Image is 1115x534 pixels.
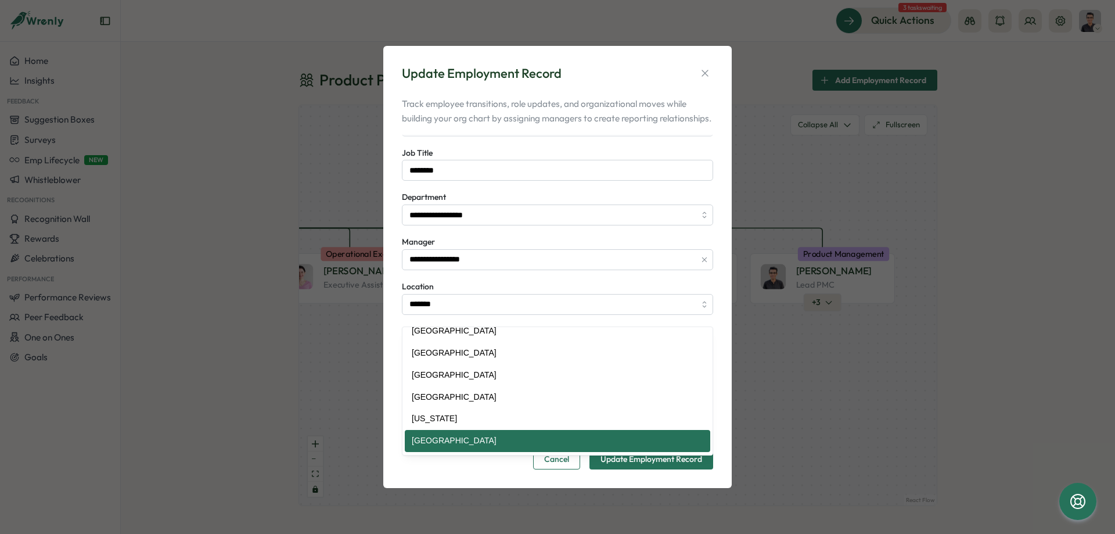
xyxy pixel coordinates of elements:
[402,281,434,292] span: Location
[600,449,702,469] span: Update Employment Record
[544,449,569,469] span: Cancel
[402,236,435,247] span: Manager
[533,449,580,470] button: Cancel
[402,326,429,336] span: Gender
[402,64,562,83] div: Update Employment Record
[405,386,710,408] div: [GEOGRAPHIC_DATA]
[405,364,710,386] div: [GEOGRAPHIC_DATA]
[405,320,710,342] div: [GEOGRAPHIC_DATA]
[402,192,446,202] span: Department
[405,452,710,474] div: [GEOGRAPHIC_DATA]
[589,449,713,470] button: Update Employment Record
[402,148,433,158] span: Job Title
[405,408,710,430] div: [US_STATE]
[402,96,713,126] p: Track employee transitions, role updates, and organizational moves while building your org chart ...
[405,430,710,452] div: [GEOGRAPHIC_DATA]
[405,342,710,364] div: [GEOGRAPHIC_DATA]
